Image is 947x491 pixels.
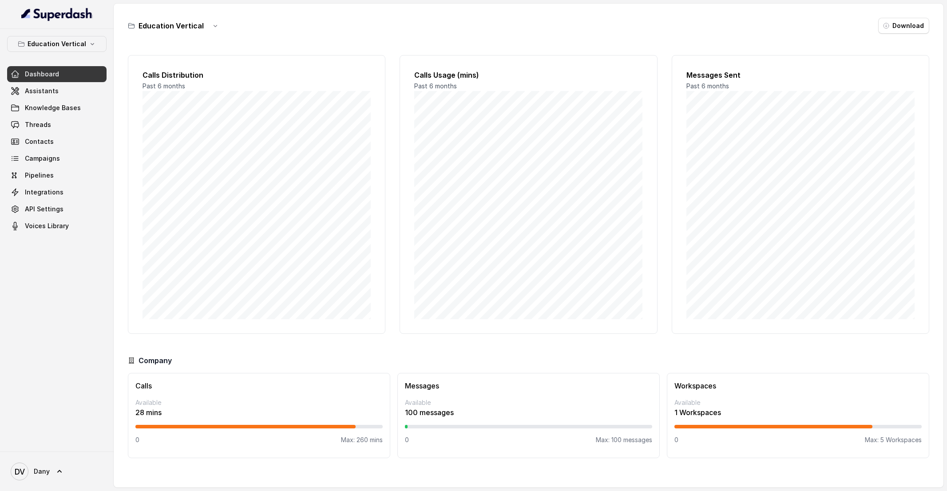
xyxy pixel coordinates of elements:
[7,150,107,166] a: Campaigns
[28,39,86,49] p: Education Vertical
[7,100,107,116] a: Knowledge Bases
[596,436,652,444] p: Max: 100 messages
[7,134,107,150] a: Contacts
[25,137,54,146] span: Contacts
[865,436,922,444] p: Max: 5 Workspaces
[25,87,59,95] span: Assistants
[25,103,81,112] span: Knowledge Bases
[878,18,929,34] button: Download
[7,184,107,200] a: Integrations
[405,380,652,391] h3: Messages
[15,467,25,476] text: DV
[7,36,107,52] button: Education Vertical
[7,66,107,82] a: Dashboard
[674,436,678,444] p: 0
[135,380,383,391] h3: Calls
[25,120,51,129] span: Threads
[143,70,371,80] h2: Calls Distribution
[139,20,204,31] h3: Education Vertical
[405,398,652,407] p: Available
[135,436,139,444] p: 0
[25,188,63,197] span: Integrations
[414,82,457,90] span: Past 6 months
[139,355,172,366] h3: Company
[7,117,107,133] a: Threads
[25,70,59,79] span: Dashboard
[25,171,54,180] span: Pipelines
[7,201,107,217] a: API Settings
[405,407,652,418] p: 100 messages
[25,222,69,230] span: Voices Library
[25,205,63,214] span: API Settings
[143,82,185,90] span: Past 6 months
[674,407,922,418] p: 1 Workspaces
[686,82,729,90] span: Past 6 months
[674,380,922,391] h3: Workspaces
[7,83,107,99] a: Assistants
[7,218,107,234] a: Voices Library
[7,459,107,484] a: Dany
[135,398,383,407] p: Available
[25,154,60,163] span: Campaigns
[21,7,93,21] img: light.svg
[405,436,409,444] p: 0
[341,436,383,444] p: Max: 260 mins
[7,167,107,183] a: Pipelines
[414,70,642,80] h2: Calls Usage (mins)
[686,70,915,80] h2: Messages Sent
[674,398,922,407] p: Available
[135,407,383,418] p: 28 mins
[34,467,50,476] span: Dany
